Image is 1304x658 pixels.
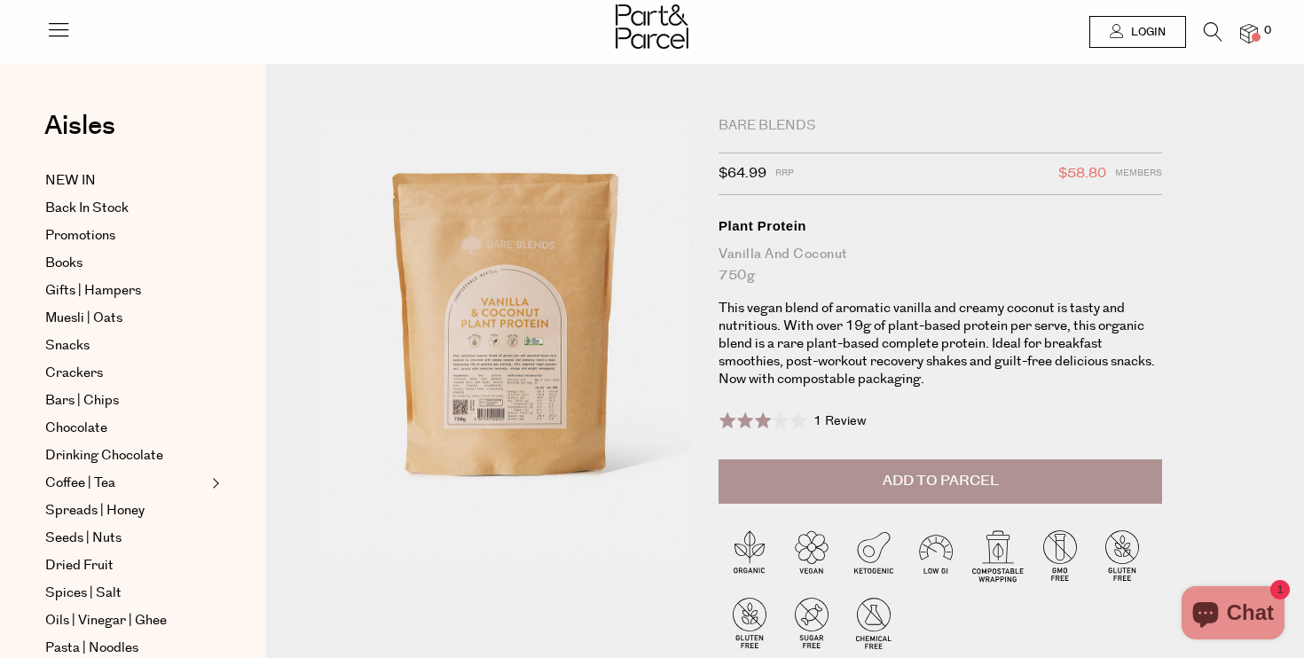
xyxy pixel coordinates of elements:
span: Crackers [45,363,103,384]
a: Seeds | Nuts [45,528,207,549]
a: NEW IN [45,170,207,192]
span: Seeds | Nuts [45,528,122,549]
a: Login [1089,16,1186,48]
span: Dried Fruit [45,555,114,576]
img: Plant Protein [319,117,692,557]
span: Snacks [45,335,90,356]
span: 0 [1260,23,1276,39]
a: Aisles [44,113,115,157]
span: Drinking Chocolate [45,445,163,466]
a: Chocolate [45,418,207,439]
a: Drinking Chocolate [45,445,207,466]
a: Muesli | Oats [45,308,207,329]
a: Back In Stock [45,198,207,219]
span: NEW IN [45,170,96,192]
img: P_P-ICONS-Live_Bec_V11_Ketogenic.svg [843,524,905,586]
div: Vanilla and Coconut 750g [719,244,1162,286]
a: Snacks [45,335,207,356]
span: Muesli | Oats [45,308,122,329]
span: Gifts | Hampers [45,280,141,302]
a: Gifts | Hampers [45,280,207,302]
img: P_P-ICONS-Live_Bec_V11_GMO_Free.svg [1029,524,1091,586]
img: P_P-ICONS-Live_Bec_V11_Sugar_Free.svg [781,591,843,654]
a: Oils | Vinegar | Ghee [45,610,207,631]
img: P_P-ICONS-Live_Bec_V11_Gluten_Free.svg [719,591,781,654]
img: P_P-ICONS-Live_Bec_V11_Vegan.svg [781,524,843,586]
inbox-online-store-chat: Shopify online store chat [1176,586,1290,644]
div: Bare Blends [719,117,1162,135]
img: P_P-ICONS-Live_Bec_V11_Gluten_Free.svg [1091,524,1153,586]
a: Dried Fruit [45,555,207,576]
a: Spices | Salt [45,583,207,604]
span: Bars | Chips [45,390,119,411]
a: Bars | Chips [45,390,207,411]
p: This vegan blend of aromatic vanilla and creamy coconut is tasty and nutritious. With over 19g of... [719,300,1162,388]
span: Spices | Salt [45,583,122,604]
span: Login [1127,25,1166,40]
span: Spreads | Honey [45,500,145,521]
span: Oils | Vinegar | Ghee [45,610,167,631]
img: Part&Parcel [616,4,688,49]
span: RRP [775,162,794,185]
button: Expand/Collapse Coffee | Tea [208,473,220,494]
a: Promotions [45,225,207,247]
button: Add to Parcel [719,459,1162,504]
img: P_P-ICONS-Live_Bec_V11_Organic.svg [719,524,781,586]
a: Spreads | Honey [45,500,207,521]
a: Crackers [45,363,207,384]
span: $58.80 [1058,162,1106,185]
span: Back In Stock [45,198,129,219]
a: 0 [1240,24,1258,43]
img: P_P-ICONS-Live_Bec_V11_Chemical_Free.svg [843,591,905,654]
span: Promotions [45,225,115,247]
span: Chocolate [45,418,107,439]
span: Aisles [44,106,115,145]
span: Books [45,253,82,274]
span: Members [1115,162,1162,185]
div: Plant Protein [719,217,1162,235]
img: P_P-ICONS-Live_Bec_V11_Compostable_Wrapping.svg [967,524,1029,586]
span: Add to Parcel [883,471,999,491]
span: $64.99 [719,162,766,185]
a: Coffee | Tea [45,473,207,494]
a: Books [45,253,207,274]
span: Coffee | Tea [45,473,115,494]
img: P_P-ICONS-Live_Bec_V11_Low_Gi.svg [905,524,967,586]
span: 1 Review [813,412,867,430]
